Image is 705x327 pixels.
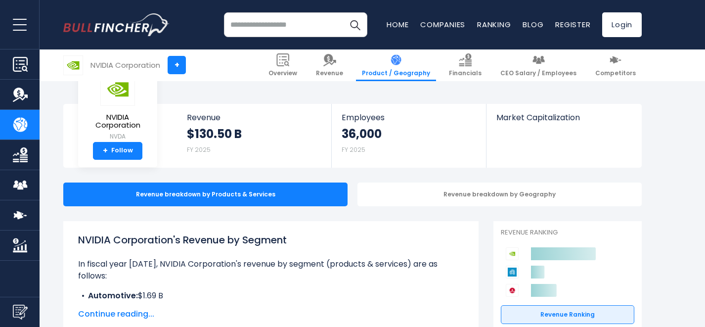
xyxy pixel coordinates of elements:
[501,305,634,324] a: Revenue Ranking
[78,290,464,302] li: $1.69 B
[342,145,365,154] small: FY 2025
[506,284,519,297] img: Broadcom competitors logo
[63,13,170,36] a: Go to homepage
[342,126,382,141] strong: 36,000
[187,126,242,141] strong: $130.50 B
[177,104,332,168] a: Revenue $130.50 B FY 2025
[86,72,150,142] a: NVIDIA Corporation NVDA
[356,49,436,81] a: Product / Geography
[362,69,430,77] span: Product / Geography
[555,19,590,30] a: Register
[589,49,642,81] a: Competitors
[342,113,476,122] span: Employees
[486,104,641,139] a: Market Capitalization
[100,73,135,106] img: NVDA logo
[310,49,349,81] a: Revenue
[63,183,348,206] div: Revenue breakdown by Products & Services
[93,142,142,160] a: +Follow
[357,183,642,206] div: Revenue breakdown by Geography
[387,19,408,30] a: Home
[78,258,464,282] p: In fiscal year [DATE], NVIDIA Corporation's revenue by segment (products & services) are as follows:
[443,49,487,81] a: Financials
[343,12,367,37] button: Search
[86,113,149,130] span: NVIDIA Corporation
[168,56,186,74] a: +
[187,145,211,154] small: FY 2025
[500,69,576,77] span: CEO Salary / Employees
[595,69,636,77] span: Competitors
[316,69,343,77] span: Revenue
[506,247,519,260] img: NVIDIA Corporation competitors logo
[523,19,543,30] a: Blog
[268,69,297,77] span: Overview
[494,49,582,81] a: CEO Salary / Employees
[501,229,634,237] p: Revenue Ranking
[602,12,642,37] a: Login
[103,146,108,155] strong: +
[332,104,485,168] a: Employees 36,000 FY 2025
[496,113,631,122] span: Market Capitalization
[88,290,138,301] b: Automotive:
[90,59,160,71] div: NVIDIA Corporation
[86,132,149,141] small: NVDA
[64,56,83,75] img: NVDA logo
[78,233,464,247] h1: NVIDIA Corporation's Revenue by Segment
[506,266,519,279] img: Applied Materials competitors logo
[263,49,303,81] a: Overview
[449,69,482,77] span: Financials
[187,113,322,122] span: Revenue
[420,19,465,30] a: Companies
[63,13,170,36] img: bullfincher logo
[78,308,464,320] span: Continue reading...
[477,19,511,30] a: Ranking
